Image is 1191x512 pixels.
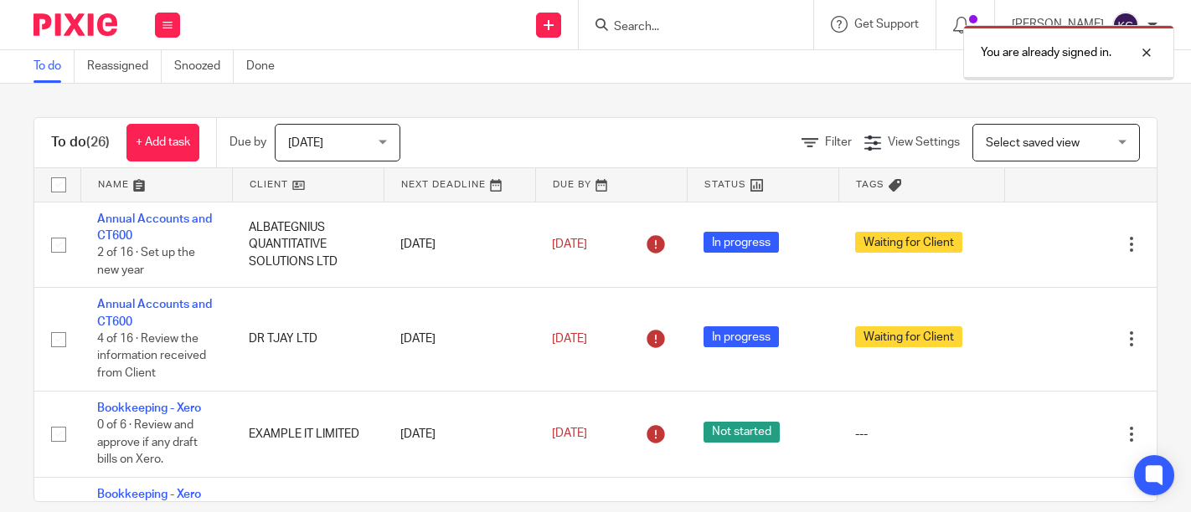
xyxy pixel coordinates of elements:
[552,333,587,345] span: [DATE]
[704,326,779,347] span: In progress
[552,238,587,250] span: [DATE]
[51,134,110,151] h1: To do
[888,136,960,148] span: View Settings
[97,419,198,465] span: 0 of 6 · Review and approve if any draft bills on Xero.
[288,137,323,149] span: [DATE]
[981,44,1111,61] p: You are already signed in.
[384,391,535,477] td: [DATE]
[232,202,384,288] td: ALBATEGNIUS QUANTITATIVE SOLUTIONS LTD
[97,333,206,379] span: 4 of 16 · Review the information received from Client
[174,50,234,83] a: Snoozed
[232,288,384,391] td: DR TJAY LTD
[87,50,162,83] a: Reassigned
[97,213,212,242] a: Annual Accounts and CT600
[97,247,195,276] span: 2 of 16 · Set up the new year
[856,180,884,189] span: Tags
[97,489,201,500] a: Bookkeeping - Xero
[97,299,212,327] a: Annual Accounts and CT600
[704,422,780,443] span: Not started
[855,426,988,443] div: ---
[34,13,117,36] img: Pixie
[855,326,962,347] span: Waiting for Client
[384,288,535,391] td: [DATE]
[384,202,535,288] td: [DATE]
[704,232,779,253] span: In progress
[86,136,110,149] span: (26)
[229,134,266,151] p: Due by
[986,137,1080,149] span: Select saved view
[855,232,962,253] span: Waiting for Client
[552,428,587,439] span: [DATE]
[825,136,852,148] span: Filter
[246,50,287,83] a: Done
[1112,12,1139,38] img: svg%3E
[97,402,201,414] a: Bookkeeping - Xero
[34,50,75,83] a: To do
[126,124,199,161] a: + Add task
[232,391,384,477] td: EXAMPLE IT LIMITED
